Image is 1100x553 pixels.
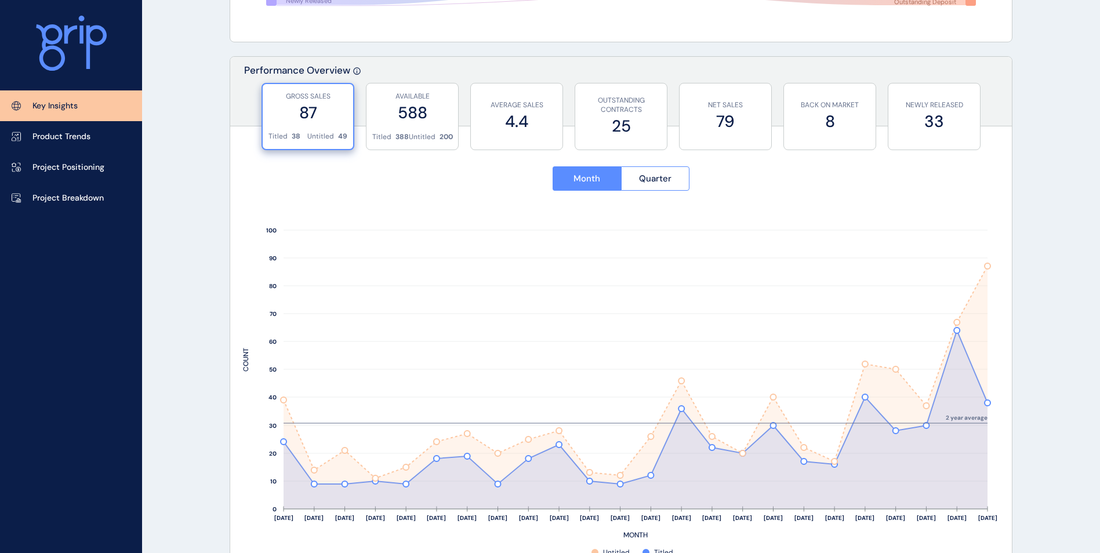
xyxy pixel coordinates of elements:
[685,110,765,133] label: 79
[886,514,905,522] text: [DATE]
[269,338,277,345] text: 60
[477,100,557,110] p: AVERAGE SALES
[440,132,453,142] p: 200
[372,92,452,101] p: AVAILABLE
[270,310,277,318] text: 70
[580,514,599,522] text: [DATE]
[273,505,277,513] text: 0
[269,422,277,430] text: 30
[621,166,690,191] button: Quarter
[266,227,277,234] text: 100
[581,115,661,137] label: 25
[32,100,78,112] p: Key Insights
[685,100,765,110] p: NET SALES
[32,162,104,173] p: Project Positioning
[790,100,870,110] p: BACK ON MARKET
[335,514,354,522] text: [DATE]
[268,132,288,141] p: Titled
[32,131,90,143] p: Product Trends
[894,100,974,110] p: NEWLY RELEASED
[641,514,660,522] text: [DATE]
[397,514,416,522] text: [DATE]
[274,514,293,522] text: [DATE]
[268,394,277,401] text: 40
[733,514,752,522] text: [DATE]
[268,92,347,101] p: GROSS SALES
[639,173,671,184] span: Quarter
[244,64,350,126] p: Performance Overview
[372,101,452,124] label: 588
[672,514,691,522] text: [DATE]
[519,514,538,522] text: [DATE]
[855,514,874,522] text: [DATE]
[269,254,277,262] text: 90
[488,514,507,522] text: [DATE]
[304,514,324,522] text: [DATE]
[623,530,648,540] text: MONTH
[338,132,347,141] p: 49
[764,514,783,522] text: [DATE]
[894,110,974,133] label: 33
[241,348,251,372] text: COUNT
[611,514,630,522] text: [DATE]
[978,514,997,522] text: [DATE]
[702,514,721,522] text: [DATE]
[550,514,569,522] text: [DATE]
[917,514,936,522] text: [DATE]
[581,96,661,115] p: OUTSTANDING CONTRACTS
[32,192,104,204] p: Project Breakdown
[825,514,844,522] text: [DATE]
[268,101,347,124] label: 87
[573,173,600,184] span: Month
[947,514,967,522] text: [DATE]
[270,478,277,485] text: 10
[553,166,621,191] button: Month
[790,110,870,133] label: 8
[292,132,300,141] p: 38
[269,450,277,457] text: 20
[477,110,557,133] label: 4.4
[372,132,391,142] p: Titled
[946,414,988,421] text: 2 year average
[458,514,477,522] text: [DATE]
[366,514,385,522] text: [DATE]
[794,514,814,522] text: [DATE]
[395,132,409,142] p: 388
[409,132,435,142] p: Untitled
[307,132,334,141] p: Untitled
[269,282,277,290] text: 80
[269,366,277,373] text: 50
[427,514,446,522] text: [DATE]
